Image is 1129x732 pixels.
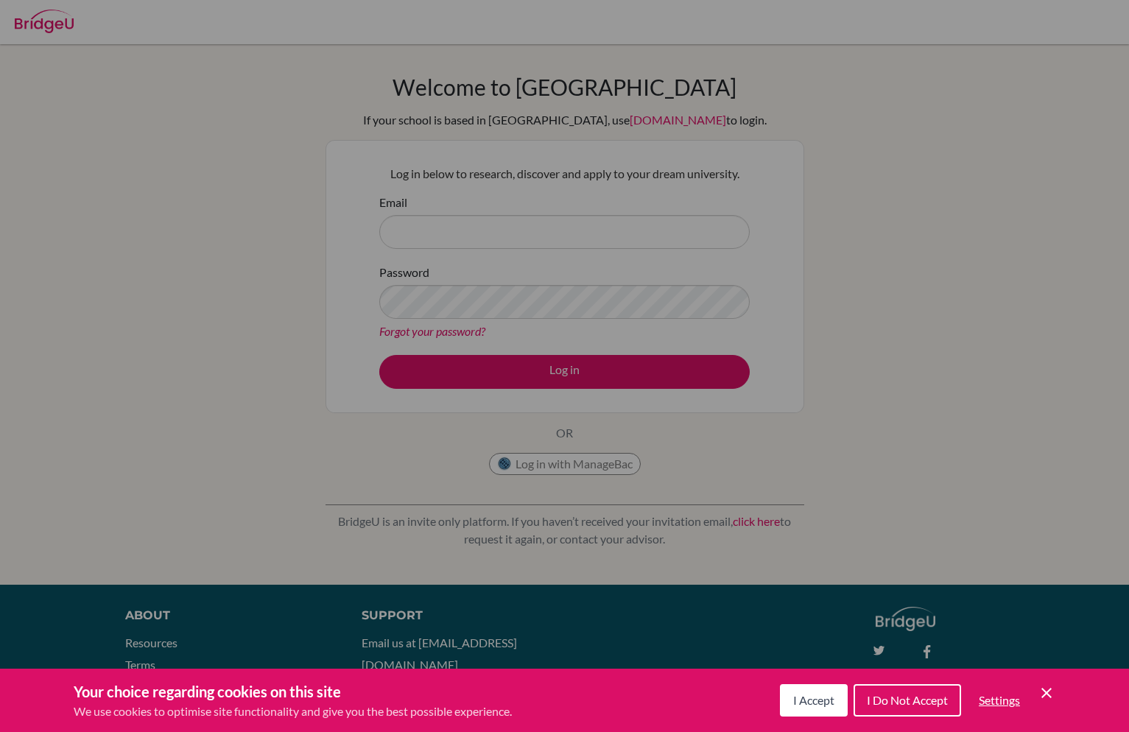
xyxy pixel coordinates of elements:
[979,693,1020,707] span: Settings
[74,680,512,703] h3: Your choice regarding cookies on this site
[780,684,848,717] button: I Accept
[74,703,512,720] p: We use cookies to optimise site functionality and give you the best possible experience.
[1038,684,1055,702] button: Save and close
[967,686,1032,715] button: Settings
[854,684,961,717] button: I Do Not Accept
[867,693,948,707] span: I Do Not Accept
[793,693,834,707] span: I Accept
